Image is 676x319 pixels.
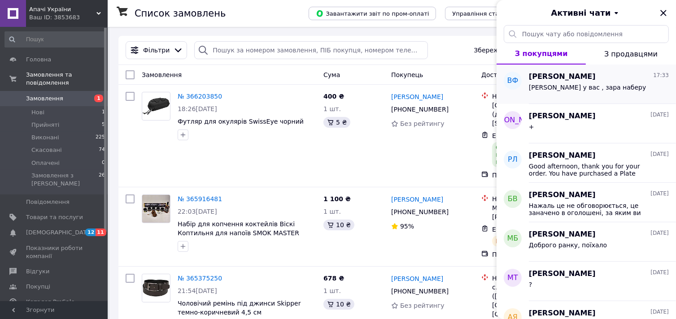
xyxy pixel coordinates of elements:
[323,208,341,215] span: 1 шт.
[31,146,62,154] span: Скасовані
[504,25,669,43] input: Пошук чату або повідомлення
[323,287,341,294] span: 1 шт.
[529,163,656,177] span: Good afternoon, thank you for your order. You have purchased a Plate Carrier, which will be deliv...
[650,229,669,237] span: [DATE]
[142,92,170,121] a: Фото товару
[497,104,676,143] button: [PERSON_NAME][PERSON_NAME][DATE]+
[529,202,656,216] span: Нажаль це не обговорюється, це заначено в оголошені, за яким ви зробили замовлення. Це не наша пр...
[604,50,658,58] span: З продавцями
[142,97,170,116] img: Фото товару
[142,195,170,223] img: Фото товару
[529,151,596,161] span: [PERSON_NAME]
[178,118,304,125] a: Футляр для окулярів SwissEye чорний
[142,279,170,297] img: Фото товару
[323,117,350,128] div: 5 ₴
[178,287,217,294] span: 21:54[DATE]
[497,43,586,65] button: З покупцями
[400,120,445,127] span: Без рейтингу
[529,269,596,279] span: [PERSON_NAME]
[26,283,50,291] span: Покупці
[102,108,105,116] span: 1
[391,92,443,101] a: [PERSON_NAME]
[492,226,567,233] span: ЕН: 20 4512 6765 3110
[178,300,301,316] span: Чоловічий ремінь під джинси Skipper темно-коричневий 4,5 см
[515,49,568,58] span: З покупцями
[391,274,443,283] a: [PERSON_NAME]
[389,206,450,218] div: [PHONE_NUMBER]
[492,92,582,101] div: Нова Пошта
[31,108,44,116] span: Нові
[29,13,108,22] div: Ваш ID: 3853683
[507,233,519,244] span: МБ
[142,71,182,78] span: Замовлення
[323,105,341,112] span: 1 шт.
[483,115,543,125] span: [PERSON_NAME]
[309,7,436,20] button: Завантажити звіт по пром-оплаті
[178,275,222,282] a: № 365375250
[481,71,547,78] span: Доставка та оплата
[529,84,646,91] span: [PERSON_NAME] у вас , зара наберу
[96,228,106,236] span: 11
[29,5,96,13] span: Апачі України
[26,71,108,87] span: Замовлення та повідомлення
[142,274,170,302] a: Фото товару
[492,250,582,259] div: Післяплата
[26,198,70,206] span: Повідомлення
[99,146,105,154] span: 74
[143,46,170,55] span: Фільтри
[508,155,518,165] span: РЛ
[26,244,83,260] span: Показники роботи компанії
[178,208,217,215] span: 22:03[DATE]
[26,56,51,64] span: Головна
[99,172,105,188] span: 26
[323,71,340,78] span: Cума
[586,43,676,65] button: З продавцями
[26,228,92,237] span: [DEMOGRAPHIC_DATA]
[529,229,596,240] span: [PERSON_NAME]
[85,228,96,236] span: 12
[650,308,669,316] span: [DATE]
[400,302,445,309] span: Без рейтингу
[323,220,354,230] div: 10 ₴
[529,281,532,288] span: ?
[497,183,676,222] button: БВ[PERSON_NAME][DATE]Нажаль це не обговорюється, це заначено в оголошені, за яким ви зробили замо...
[529,241,607,249] span: Доброго ранку, поїхало
[529,111,596,121] span: [PERSON_NAME]
[102,121,105,129] span: 5
[316,9,429,17] span: Завантажити звіт по пром-оплаті
[452,10,521,17] span: Управління статусами
[497,143,676,183] button: РЛ[PERSON_NAME][DATE]Good afternoon, thank you for your order. You have purchased a Plate Carrier...
[323,275,344,282] span: 678 ₴
[96,134,105,142] span: 225
[178,105,217,112] span: 18:26[DATE]
[650,190,669,198] span: [DATE]
[650,151,669,158] span: [DATE]
[508,194,518,204] span: БВ
[529,190,596,200] span: [PERSON_NAME]
[391,195,443,204] a: [PERSON_NAME]
[497,65,676,104] button: ВФ[PERSON_NAME]17:33[PERSON_NAME] у вас , зара наберу
[391,71,423,78] span: Покупець
[497,222,676,262] button: МБ[PERSON_NAME][DATE]Доброго ранку, поїхало
[389,103,450,116] div: [PHONE_NUMBER]
[389,285,450,297] div: [PHONE_NUMBER]
[194,41,427,59] input: Пошук за номером замовлення, ПІБ покупця, номером телефону, Email, номером накладної
[4,31,106,47] input: Пошук
[178,220,299,237] a: Набір для копчення коктейлів Віскі Коптильня для напоїв SMOK MASTER
[31,134,59,142] span: Виконані
[492,171,582,180] div: Післяплата
[492,142,582,167] div: Отримано. Очікуйте SMS про надходження грошового переказу
[474,46,539,55] span: Збережені фільтри:
[178,195,222,203] a: № 365916481
[492,101,582,128] div: [GEOGRAPHIC_DATA], №8 (до 30 кг): бульв. [STREET_ADDRESS]
[445,7,528,20] button: Управління статусами
[497,262,676,301] button: МТ[PERSON_NAME][DATE]?
[507,273,518,283] span: МТ
[492,274,582,283] div: Нова Пошта
[323,299,354,310] div: 10 ₴
[94,95,103,102] span: 1
[492,194,582,203] div: Нова Пошта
